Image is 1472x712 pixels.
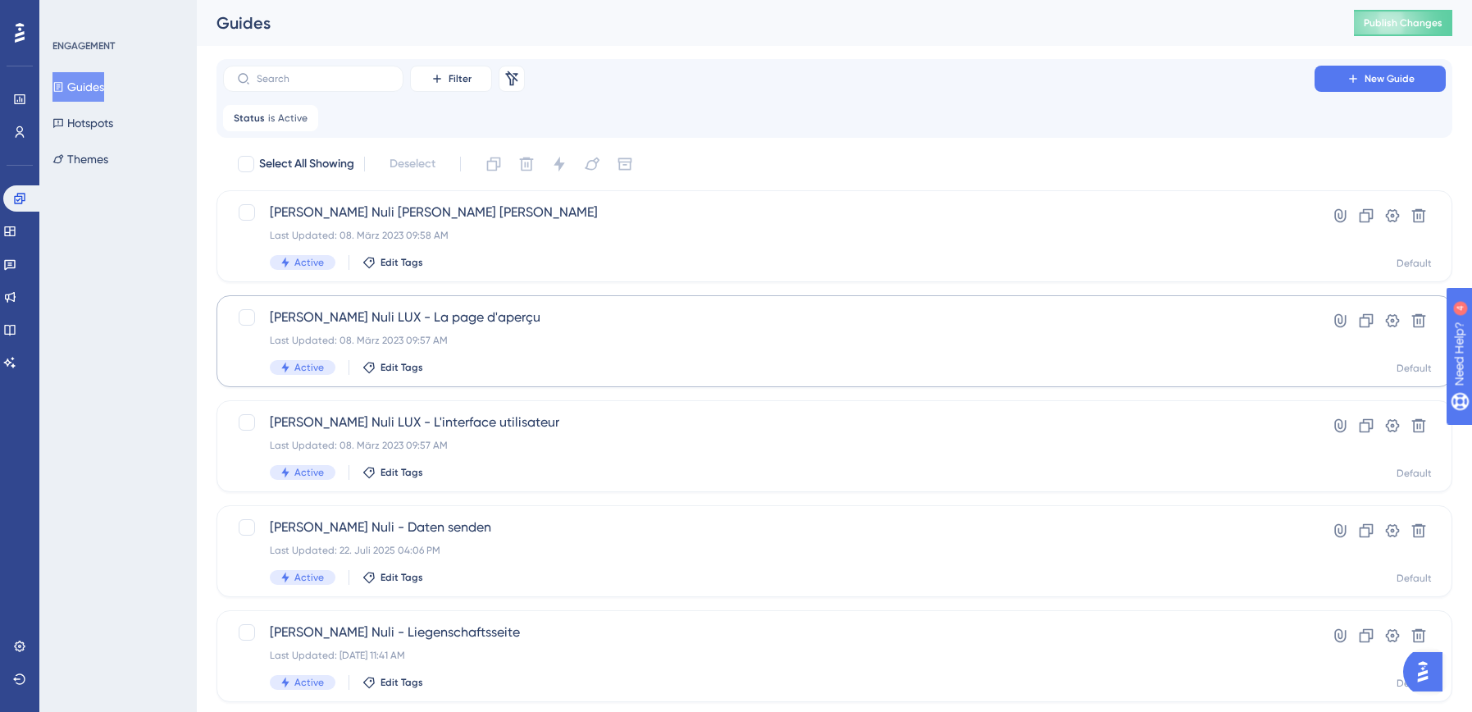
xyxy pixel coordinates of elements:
span: Edit Tags [381,256,423,269]
span: Active [278,112,308,125]
div: 4 [114,8,119,21]
div: Default [1397,257,1432,270]
div: Last Updated: 08. März 2023 09:57 AM [270,439,1268,452]
button: Filter [410,66,492,92]
span: New Guide [1365,72,1415,85]
div: Default [1397,362,1432,375]
span: Active [294,571,324,584]
input: Search [257,73,390,84]
span: Active [294,361,324,374]
span: Edit Tags [381,466,423,479]
span: [PERSON_NAME] Nuli LUX - L'interface utilisateur [270,413,1268,432]
span: Active [294,256,324,269]
div: Guides [216,11,1313,34]
button: New Guide [1315,66,1446,92]
span: is [268,112,275,125]
button: Themes [52,144,108,174]
span: [PERSON_NAME] Nuli LUX - La page d'aperçu [270,308,1268,327]
div: Default [1397,572,1432,585]
div: Last Updated: 08. März 2023 09:57 AM [270,334,1268,347]
span: Edit Tags [381,361,423,374]
div: Last Updated: 22. Juli 2025 04:06 PM [270,544,1268,557]
span: [PERSON_NAME] Nuli - Liegenschaftsseite [270,623,1268,642]
div: Default [1397,467,1432,480]
button: Deselect [375,149,450,179]
span: Select All Showing [259,154,354,174]
button: Guides [52,72,104,102]
span: Filter [449,72,472,85]
span: Active [294,466,324,479]
div: Default [1397,677,1432,690]
span: Edit Tags [381,571,423,584]
button: Edit Tags [362,466,423,479]
span: Status [234,112,265,125]
button: Edit Tags [362,571,423,584]
span: Publish Changes [1364,16,1442,30]
span: Active [294,676,324,689]
button: Hotspots [52,108,113,138]
span: Need Help? [39,4,103,24]
iframe: UserGuiding AI Assistant Launcher [1403,647,1452,696]
span: Edit Tags [381,676,423,689]
div: ENGAGEMENT [52,39,115,52]
button: Edit Tags [362,361,423,374]
button: Edit Tags [362,676,423,689]
span: [PERSON_NAME] Nuli - Daten senden [270,518,1268,537]
span: Deselect [390,154,435,174]
div: Last Updated: 08. März 2023 09:58 AM [270,229,1268,242]
button: Publish Changes [1354,10,1452,36]
button: Edit Tags [362,256,423,269]
span: [PERSON_NAME] Nuli [PERSON_NAME] [PERSON_NAME] [270,203,1268,222]
div: Last Updated: [DATE] 11:41 AM [270,649,1268,662]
